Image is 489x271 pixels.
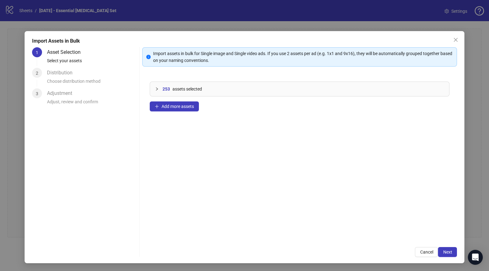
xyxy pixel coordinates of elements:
[47,78,137,88] div: Choose distribution method
[150,101,199,111] button: Add more assets
[162,86,170,92] span: 253
[150,82,449,96] div: 253assets selected
[155,87,159,91] span: collapsed
[468,250,483,265] div: Open Intercom Messenger
[155,104,159,109] span: plus
[146,55,151,59] span: info-circle
[162,104,194,109] span: Add more assets
[153,50,453,64] div: Import assets in bulk for Single image and Single video ads. If you use 2 assets per ad (e.g. 1x1...
[47,47,86,57] div: Asset Selection
[47,98,137,109] div: Adjust, review and confirm
[47,68,78,78] div: Distribution
[36,91,38,96] span: 3
[36,71,38,76] span: 2
[453,37,458,42] span: close
[451,35,461,45] button: Close
[47,88,77,98] div: Adjustment
[32,37,457,45] div: Import Assets in Bulk
[36,50,38,55] span: 1
[47,57,137,68] div: Select your assets
[438,247,457,257] button: Next
[415,247,438,257] button: Cancel
[443,250,452,255] span: Next
[420,250,433,255] span: Cancel
[172,86,202,92] span: assets selected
